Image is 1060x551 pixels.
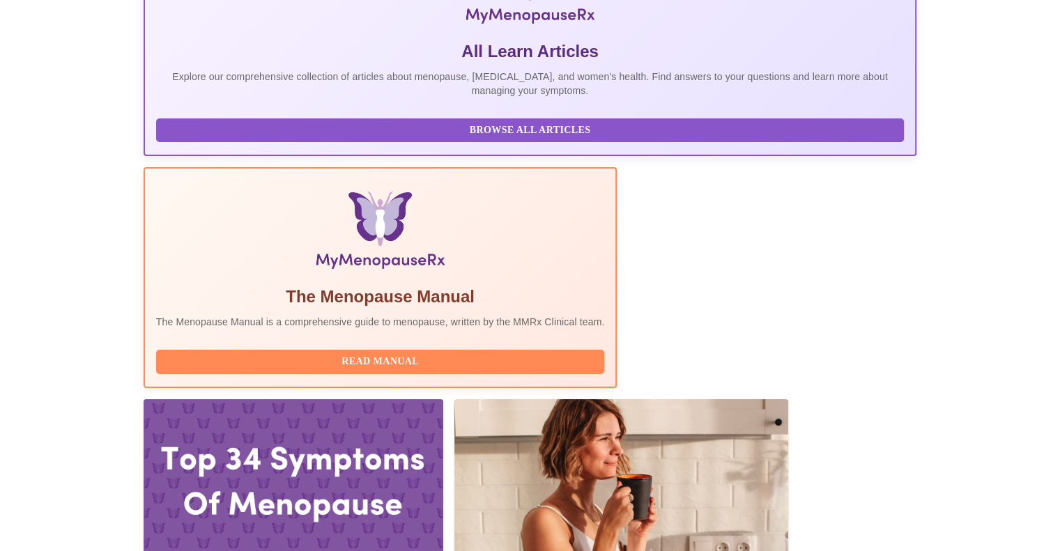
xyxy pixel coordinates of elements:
button: Read Manual [156,350,605,374]
a: Read Manual [156,355,608,366]
p: The Menopause Manual is a comprehensive guide to menopause, written by the MMRx Clinical team. [156,315,605,329]
a: Browse All Articles [156,123,908,135]
h5: The Menopause Manual [156,286,605,308]
h5: All Learn Articles [156,40,905,63]
span: Read Manual [170,353,591,371]
span: Browse All Articles [170,122,891,139]
p: Explore our comprehensive collection of articles about menopause, [MEDICAL_DATA], and women's hea... [156,70,905,98]
button: Browse All Articles [156,118,905,143]
img: Menopause Manual [227,191,533,274]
